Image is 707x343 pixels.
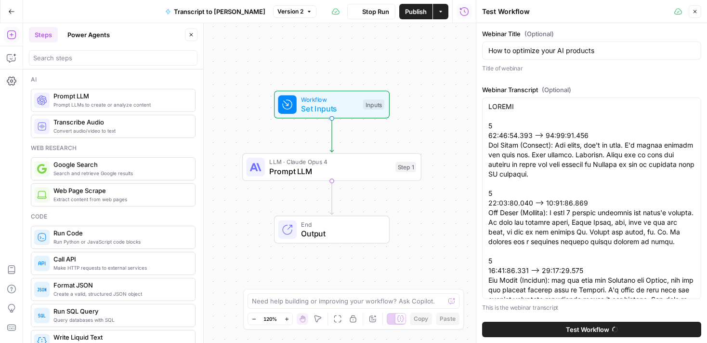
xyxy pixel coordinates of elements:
[566,325,609,334] span: Test Workflow
[33,53,193,63] input: Search steps
[301,220,380,229] span: End
[273,5,316,18] button: Version 2
[301,228,380,239] span: Output
[53,290,187,298] span: Create a valid, structured JSON object
[159,4,271,19] button: Transcript to [PERSON_NAME]
[436,313,459,325] button: Paste
[62,27,116,42] button: Power Agents
[242,216,421,244] div: EndOutput
[53,306,187,316] span: Run SQL Query
[53,160,187,169] span: Google Search
[242,91,421,119] div: WorkflowSet InputsInputs
[542,85,571,95] span: (Optional)
[53,101,187,109] span: Prompt LLMs to create or analyze content
[363,99,384,110] div: Inputs
[53,264,187,272] span: Make HTTP requests to external services
[482,64,701,73] p: Title of webinar
[301,95,358,104] span: Workflow
[31,212,196,221] div: Code
[29,27,58,42] button: Steps
[53,254,187,264] span: Call API
[524,29,554,39] span: (Optional)
[277,7,303,16] span: Version 2
[405,7,427,16] span: Publish
[53,316,187,324] span: Query databases with SQL
[53,186,187,195] span: Web Page Scrape
[31,75,196,84] div: Ai
[53,117,187,127] span: Transcribe Audio
[414,315,428,323] span: Copy
[53,238,187,246] span: Run Python or JavaScript code blocks
[482,303,701,313] p: This is the webinar transcript
[31,144,196,152] div: Web research
[410,313,432,325] button: Copy
[347,4,395,19] button: Stop Run
[399,4,432,19] button: Publish
[53,228,187,238] span: Run Code
[482,29,701,39] label: Webinar Title
[330,119,333,152] g: Edge from start to step_1
[242,153,421,181] div: LLM · Claude Opus 4Prompt LLMStep 1
[174,7,265,16] span: Transcript to [PERSON_NAME]
[362,7,389,16] span: Stop Run
[53,332,187,342] span: Write Liquid Text
[440,315,456,323] span: Paste
[482,322,701,337] button: Test Workflow
[301,103,358,114] span: Set Inputs
[53,280,187,290] span: Format JSON
[53,127,187,135] span: Convert audio/video to text
[263,315,277,323] span: 120%
[269,165,391,177] span: Prompt LLM
[482,85,701,95] label: Webinar Transcript
[330,181,333,215] g: Edge from step_1 to end
[269,157,391,166] span: LLM · Claude Opus 4
[395,162,416,173] div: Step 1
[53,91,187,101] span: Prompt LLM
[53,195,187,203] span: Extract content from web pages
[53,169,187,177] span: Search and retrieve Google results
